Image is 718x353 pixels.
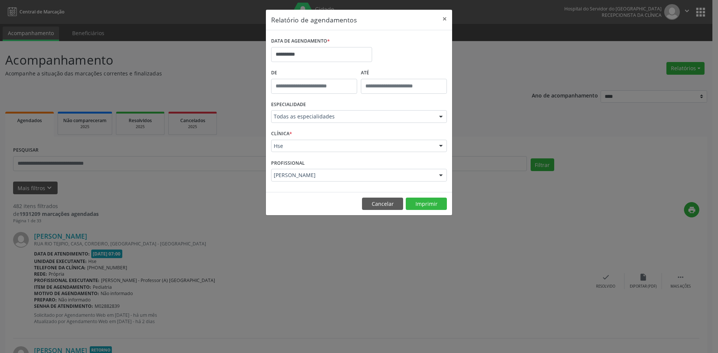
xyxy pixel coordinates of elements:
label: De [271,67,357,79]
button: Cancelar [362,198,403,210]
label: PROFISSIONAL [271,157,305,169]
label: ATÉ [361,67,447,79]
button: Imprimir [406,198,447,210]
span: Todas as especialidades [274,113,432,120]
label: ESPECIALIDADE [271,99,306,111]
span: Hse [274,142,432,150]
h5: Relatório de agendamentos [271,15,357,25]
label: DATA DE AGENDAMENTO [271,35,330,47]
label: CLÍNICA [271,128,292,140]
button: Close [437,10,452,28]
span: [PERSON_NAME] [274,171,432,179]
